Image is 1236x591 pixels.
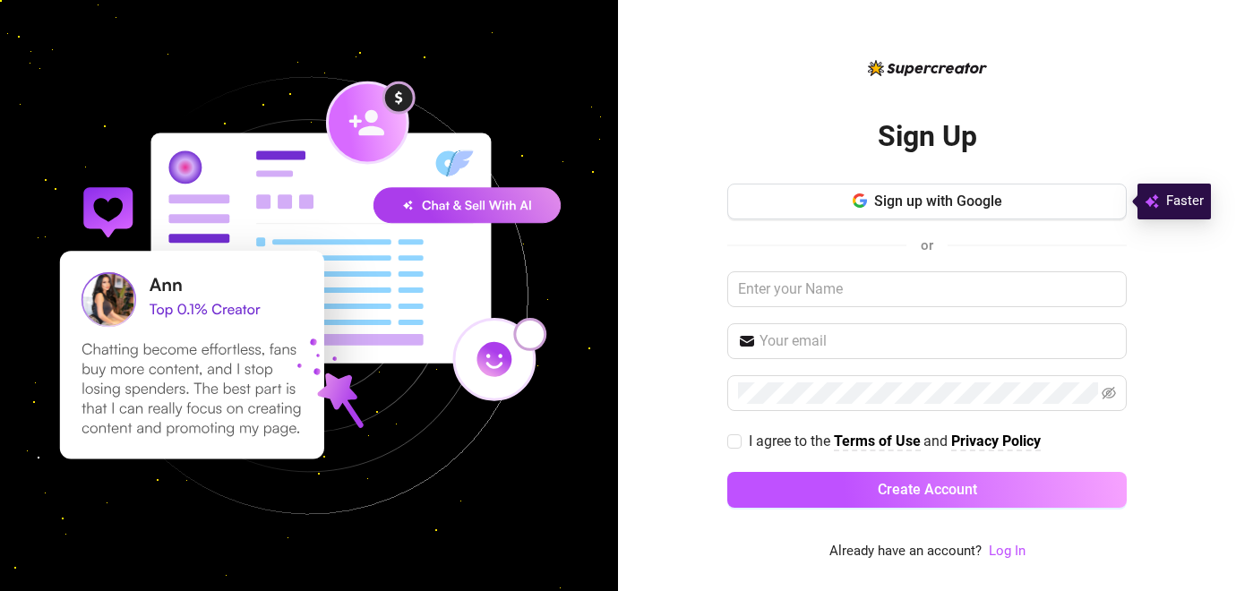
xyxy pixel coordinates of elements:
strong: Terms of Use [834,433,921,450]
span: Already have an account? [829,541,982,562]
a: Terms of Use [834,433,921,451]
button: Sign up with Google [727,184,1127,219]
span: and [923,433,951,450]
span: I agree to the [749,433,834,450]
button: Create Account [727,472,1127,508]
a: Log In [989,541,1026,562]
span: Create Account [878,481,977,498]
span: Faster [1166,191,1204,212]
img: logo-BBDzfeDw.svg [868,60,987,76]
input: Your email [760,330,1116,352]
a: Log In [989,543,1026,559]
h2: Sign Up [878,118,977,155]
span: eye-invisible [1102,386,1116,400]
span: Sign up with Google [874,193,1002,210]
span: or [921,237,933,253]
input: Enter your Name [727,271,1127,307]
strong: Privacy Policy [951,433,1041,450]
img: svg%3e [1145,191,1159,212]
a: Privacy Policy [951,433,1041,451]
